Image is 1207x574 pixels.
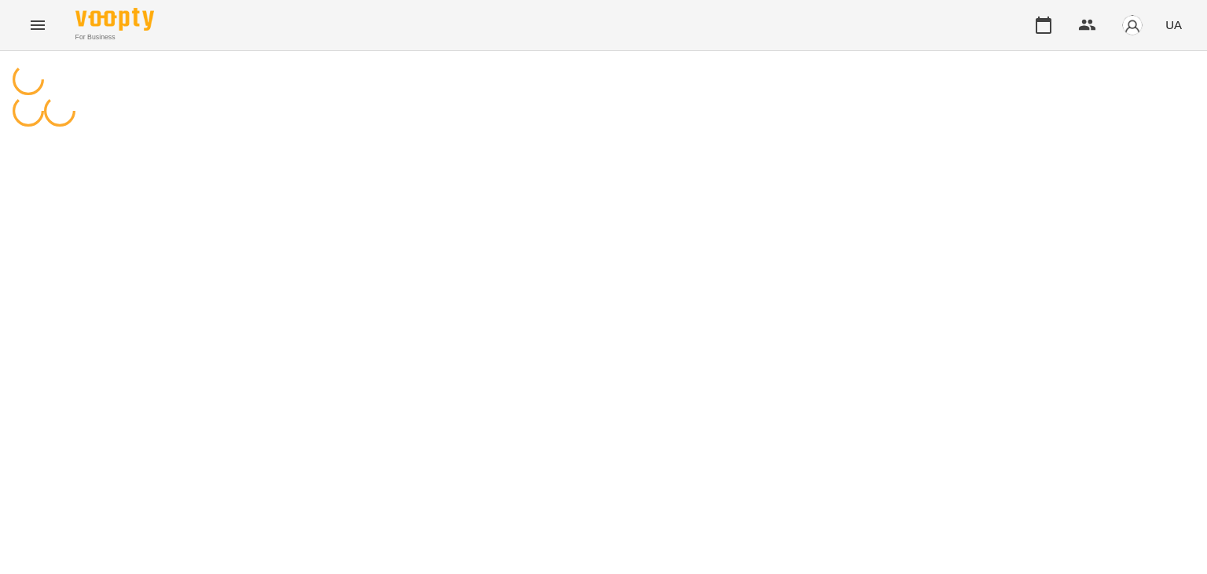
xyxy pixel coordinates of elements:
button: Menu [19,6,57,44]
img: avatar_s.png [1121,14,1143,36]
span: UA [1165,17,1182,33]
span: For Business [75,32,154,42]
img: Voopty Logo [75,8,154,31]
button: UA [1159,10,1188,39]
